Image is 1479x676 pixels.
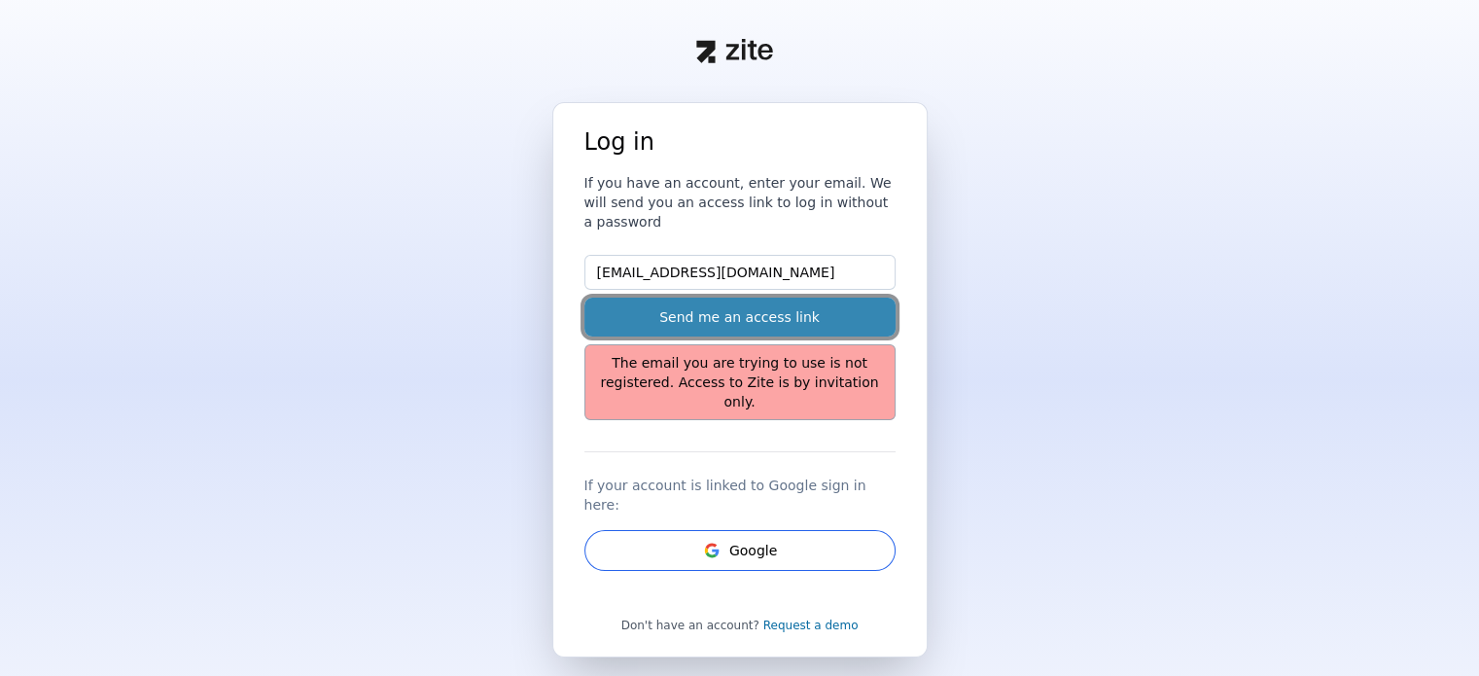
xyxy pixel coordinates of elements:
svg: Google [702,541,722,560]
h1: Log in [584,126,896,158]
a: Request a demo [763,619,859,632]
input: name@example.com [584,255,896,290]
div: The email you are trying to use is not registered. Access to Zite is by invitation only. [584,344,896,420]
h3: If you have an account, enter your email. We will send you an access link to log in without a pas... [584,173,896,231]
button: GoogleGoogle [584,530,896,571]
div: Don't have an account? [584,618,896,633]
button: Send me an access link [584,298,896,337]
div: If your account is linked to Google sign in here: [584,468,896,515]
